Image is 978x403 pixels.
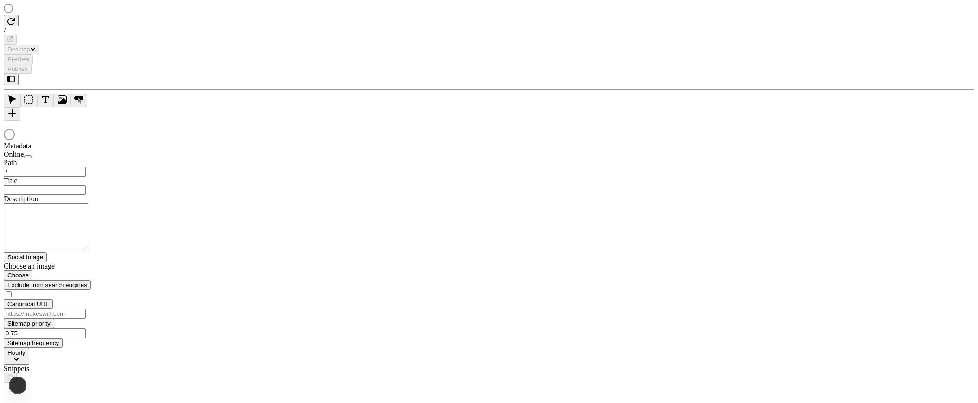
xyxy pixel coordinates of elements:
[7,339,59,346] span: Sitemap frequency
[4,252,47,262] button: Social Image
[4,309,86,319] input: https://makeswift.com
[4,319,54,328] button: Sitemap priority
[4,348,29,365] button: Hourly
[4,177,18,185] span: Title
[4,195,38,203] span: Description
[20,94,37,107] button: Box
[4,262,115,270] div: Choose an image
[4,64,32,74] button: Publish
[7,320,51,327] span: Sitemap priority
[4,365,115,373] div: Snippets
[7,254,43,261] span: Social Image
[7,281,87,288] span: Exclude from search engines
[7,65,28,72] span: Publish
[54,94,70,107] button: Image
[4,150,24,158] span: Online
[7,272,29,279] span: Choose
[4,299,53,309] button: Canonical URL
[7,46,30,53] span: Desktop
[37,94,54,107] button: Text
[4,142,115,150] div: Metadata
[4,54,33,64] button: Preview
[4,159,17,166] span: Path
[7,301,49,307] span: Canonical URL
[7,56,29,63] span: Preview
[4,270,32,280] button: Choose
[4,45,39,54] button: Desktop
[70,94,87,107] button: Button
[4,280,91,290] button: Exclude from search engines
[4,26,974,35] div: /
[4,338,63,348] button: Sitemap frequency
[7,349,26,356] span: Hourly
